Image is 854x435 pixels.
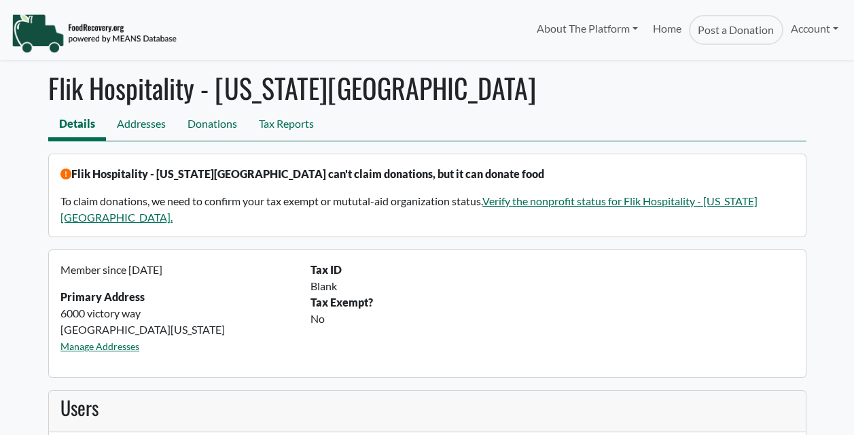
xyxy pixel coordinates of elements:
[60,262,294,278] p: Member since [DATE]
[248,110,325,141] a: Tax Reports
[310,263,342,276] b: Tax ID
[302,311,802,327] div: No
[783,15,846,42] a: Account
[60,341,139,352] a: Manage Addresses
[12,13,177,54] img: NavigationLogo_FoodRecovery-91c16205cd0af1ed486a0f1a7774a6544ea792ac00100771e7dd3ec7c0e58e41.png
[60,193,794,226] p: To claim donations, we need to confirm your tax exempt or mututal-aid organization status.
[310,296,373,309] b: Tax Exempt?
[48,110,106,141] a: Details
[60,396,794,419] h3: Users
[689,15,783,45] a: Post a Donation
[529,15,645,42] a: About The Platform
[60,166,794,182] p: Flik Hospitality - [US_STATE][GEOGRAPHIC_DATA] can't claim donations, but it can donate food
[177,110,248,141] a: Donations
[60,290,145,303] strong: Primary Address
[52,262,302,365] div: 6000 victory way [GEOGRAPHIC_DATA][US_STATE]
[48,71,806,104] h1: Flik Hospitality - [US_STATE][GEOGRAPHIC_DATA]
[302,278,802,294] div: Blank
[645,15,689,45] a: Home
[106,110,177,141] a: Addresses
